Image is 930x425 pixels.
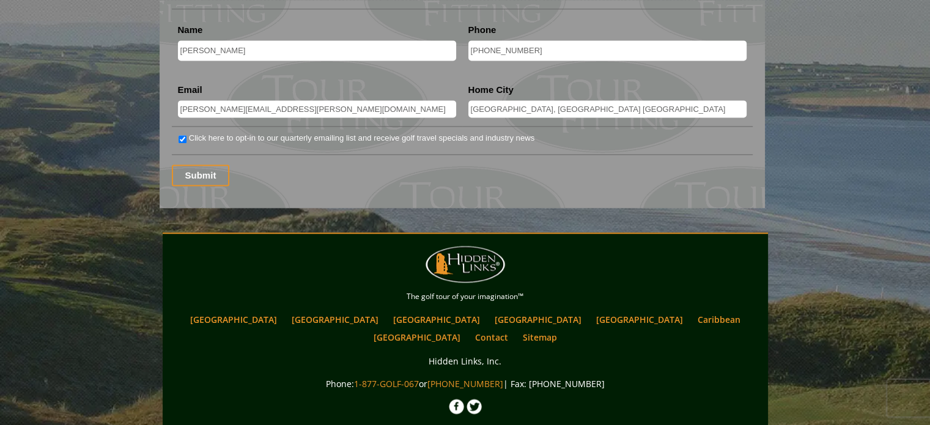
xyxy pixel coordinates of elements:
a: [PHONE_NUMBER] [427,378,503,390]
a: Contact [469,328,514,346]
p: Phone: or | Fax: [PHONE_NUMBER] [166,376,765,391]
input: Submit [172,164,230,186]
a: [GEOGRAPHIC_DATA] [184,311,283,328]
p: Hidden Links, Inc. [166,353,765,369]
p: The golf tour of your imagination™ [166,290,765,303]
a: [GEOGRAPHIC_DATA] [387,311,486,328]
a: Caribbean [692,311,747,328]
a: Sitemap [517,328,563,346]
label: Home City [468,84,514,96]
label: Phone [468,24,496,36]
img: Twitter [467,399,482,414]
a: [GEOGRAPHIC_DATA] [367,328,467,346]
img: Facebook [449,399,464,414]
label: Email [178,84,202,96]
a: 1-877-GOLF-067 [354,378,419,390]
a: [GEOGRAPHIC_DATA] [489,311,588,328]
a: [GEOGRAPHIC_DATA] [590,311,689,328]
label: Click here to opt-in to our quarterly emailing list and receive golf travel specials and industry... [189,132,534,144]
label: Name [178,24,203,36]
a: [GEOGRAPHIC_DATA] [286,311,385,328]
